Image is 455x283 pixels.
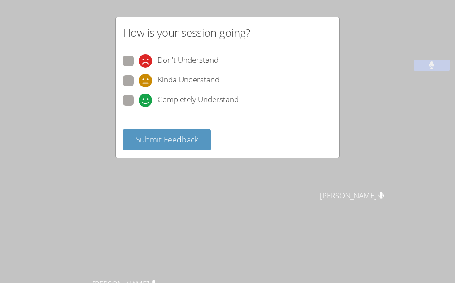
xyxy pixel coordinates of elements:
[136,134,198,145] span: Submit Feedback
[123,129,211,150] button: Submit Feedback
[157,94,239,107] span: Completely Understand
[157,74,219,87] span: Kinda Understand
[157,54,219,68] span: Don't Understand
[123,25,250,41] h2: How is your session going?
